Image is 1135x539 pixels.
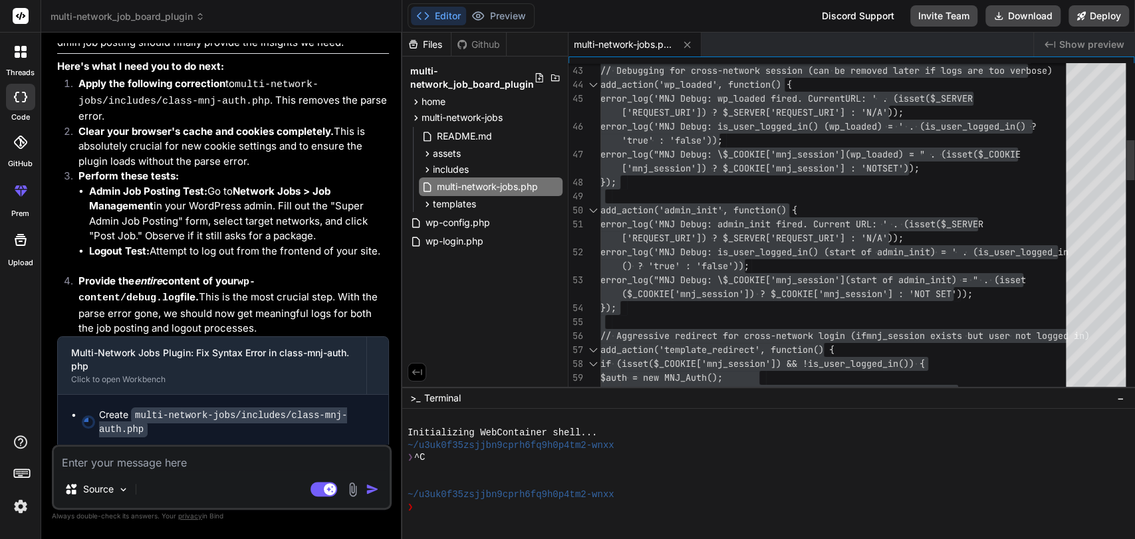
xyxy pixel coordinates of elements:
strong: Provide the content of your file. [78,274,255,304]
div: Click to collapse the range. [584,357,602,371]
span: includes [433,163,469,176]
strong: Perform these tests: [78,169,179,182]
img: Pick Models [118,484,129,495]
span: ] : 'NOT SET')); [888,288,973,300]
li: to . This removes the parse error. [68,76,389,124]
span: error_log('MNJ Debug: wp_loaded fired. Current [600,92,845,104]
div: 43 [568,64,583,78]
label: GitHub [8,158,33,169]
span: error_log('MNJ Debug: is_user_logged_in() (wp_ [600,120,845,132]
div: 50 [568,203,583,217]
span: ^C [414,451,426,464]
span: }); [600,176,616,188]
button: − [1114,387,1127,409]
span: rt of admin_init) = ' . (is_user_logged_in [845,246,1069,258]
span: home [422,95,445,108]
div: 48 [568,175,583,189]
span: if (isset($_COOKIE['mnj_session']) && !is_user [600,358,845,370]
span: ['mnj_session']) ? $_COOKIE['mnj_session'] : 'NOT [622,162,882,174]
span: ❯ [408,451,414,464]
button: Invite Team [910,5,977,27]
span: // Debugging for cross-network session (can be rem [600,64,866,76]
span: }); [600,302,616,314]
label: threads [6,67,35,78]
div: 54 [568,301,583,315]
div: 58 [568,357,583,371]
span: privacy [178,512,202,520]
span: multi-network-jobs [422,111,503,124]
div: Discord Support [814,5,902,27]
span: ['REQUEST_URI']) ? $_SERVER['REQUEST_URI'] : 'N/A' [622,232,888,244]
div: 46 [568,120,583,134]
div: Click to collapse the range. [584,343,602,357]
span: (wp_loaded) = " . (isset($_COOKIE [845,148,1021,160]
span: ❯ [408,501,414,514]
button: Multi-Network Jobs Plugin: Fix Syntax Error in class-mnj-auth.phpClick to open Workbench [58,337,366,394]
div: Multi-Network Jobs Plugin: Fix Syntax Error in class-mnj-auth.php [71,346,353,373]
img: attachment [345,482,360,497]
span: loaded) = ' . (is_user_logged_in() ? [845,120,1037,132]
div: 49 [568,189,583,203]
span: $auth = new MNJ_Auth(); [600,372,723,383]
div: Files [402,38,451,51]
span: wp-config.php [424,215,491,231]
div: Click to open Workbench [71,374,353,385]
span: multi-network-jobs.php [574,38,674,51]
span: Show preview [1059,38,1124,51]
strong: Apply the following correction [78,77,225,90]
span: SET')); [882,162,920,174]
div: 51 [568,217,583,231]
div: 56 [568,329,583,343]
code: multi-network-jobs/includes/class-mnj-auth.php [78,79,318,107]
span: error_log('MNJ Debug: admin_init fired. Curren [600,218,845,230]
div: 57 [568,343,583,357]
span: add_action('template_redirect', function() { [600,344,834,356]
li: This is absolutely crucial for new cookie settings and to ensure the plugin loads without the par... [68,124,389,169]
span: (start of admin_init) = " . (isset [845,274,1026,286]
div: 53 [568,273,583,287]
li: This is the most crucial step. With the parse error gone, we should now get meaningful logs for b... [68,274,389,336]
button: Download [985,5,1061,27]
div: Create [99,408,375,436]
span: 'true' : 'false')); [622,134,723,146]
span: mnj_session exists but user not logged in) [866,330,1090,342]
p: Source [83,483,114,496]
span: error_log("MNJ Debug: \$_COOKIE['mnj_session'] [600,274,845,286]
span: Initializing WebContainer shell... [408,427,598,439]
em: entire [134,274,162,287]
strong: Clear your browser's cache and cookies completely. [78,125,334,138]
span: wp-login.php [424,233,485,249]
strong: Logout Test: [89,245,150,257]
span: multi-network_job_board_plugin [51,10,205,23]
span: )); [888,106,904,118]
div: 60 [568,385,583,399]
img: icon [366,483,379,496]
span: ~/u3uk0f35zsjjbn9cprh6fq9h0p4tm2-wnxx [408,439,614,452]
span: t URL: ' . (isset($_SERVER [845,218,983,230]
li: Attempt to log out from the frontend of your site. [89,244,389,259]
span: error_log('MNJ Debug: is_user_logged_in() (sta [600,246,845,258]
label: Upload [8,257,33,269]
span: ($_COOKIE['mnj_session']) ? $_COOKIE['mnj_session' [622,288,888,300]
div: 47 [568,148,583,162]
span: error_log("MNJ Debug: \$_COOKIE['mnj_session'] [600,148,845,160]
strong: Admin Job Posting Test: [89,185,207,197]
span: _logged_in()) { [845,358,925,370]
span: $user = $auth->validate_cross_session($_CO [600,385,824,397]
div: 52 [568,245,583,259]
span: >_ [410,391,420,405]
button: Editor [411,7,466,25]
span: add_action('admin_init', function() { [600,204,797,216]
span: assets [433,147,461,160]
button: Preview [466,7,531,25]
span: ~/u3uk0f35zsjjbn9cprh6fq9h0p4tm2-wnxx [408,488,614,501]
p: Always double-check its answers. Your in Bind [52,510,392,522]
span: templates [433,197,476,211]
span: README.md [436,128,493,144]
span: add_action('wp_loaded', function() { [600,78,792,90]
li: Go to in your WordPress admin. Fill out the "Super Admin Job Posting" form, select target network... [89,184,389,244]
div: Github [451,38,506,51]
code: multi-network-jobs/includes/class-mnj-auth.php [99,407,347,437]
span: // Aggressive redirect for cross-network login (if [600,330,866,342]
div: Click to collapse the range. [584,78,602,92]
